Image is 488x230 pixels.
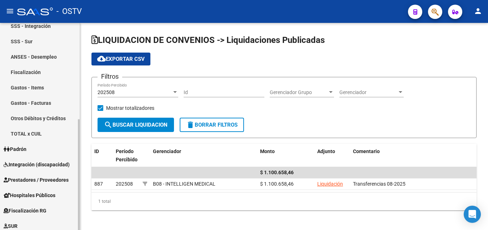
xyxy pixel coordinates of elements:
[339,89,397,96] span: Gerenciador
[6,7,14,15] mat-icon: menu
[153,181,215,187] span: B08 - INTELLIGEN MEDICAL
[104,121,113,129] mat-icon: search
[270,89,328,96] span: Gerenciador Grupo
[98,118,174,132] button: Buscar Liquidacion
[97,54,106,63] mat-icon: cloud_download
[353,148,380,154] span: Comentario
[4,207,46,215] span: Fiscalización RG
[260,148,275,154] span: Monto
[56,4,82,19] span: - OSTV
[4,161,70,168] span: Integración (discapacidad)
[116,181,133,187] span: 202508
[350,144,477,175] datatable-header-cell: Comentario
[94,148,99,154] span: ID
[260,170,294,175] span: $ 1.100.658,46
[150,144,257,175] datatable-header-cell: Gerenciador
[186,122,238,128] span: Borrar Filtros
[317,181,343,187] a: Liquidación
[4,176,69,184] span: Prestadores / Proveedores
[94,181,103,187] span: 887
[260,180,312,188] div: $ 1.100.658,46
[98,89,115,95] span: 202508
[113,144,140,175] datatable-header-cell: Período Percibido
[180,118,244,132] button: Borrar Filtros
[116,148,138,162] span: Período Percibido
[153,148,181,154] span: Gerenciador
[97,56,145,62] span: Exportar CSV
[91,35,325,45] span: LIQUIDACION DE CONVENIOS -> Liquidaciones Publicadas
[464,206,481,223] div: Open Intercom Messenger
[257,144,314,175] datatable-header-cell: Monto
[186,121,195,129] mat-icon: delete
[4,145,26,153] span: Padrón
[91,53,150,65] button: Exportar CSV
[91,144,113,175] datatable-header-cell: ID
[91,192,477,210] div: 1 total
[314,144,350,175] datatable-header-cell: Adjunto
[353,181,405,187] span: Transferencias 08-2025
[104,122,168,128] span: Buscar Liquidacion
[317,148,335,154] span: Adjunto
[4,191,55,199] span: Hospitales Públicos
[474,7,482,15] mat-icon: person
[98,72,122,82] h3: Filtros
[4,222,18,230] span: SUR
[106,104,154,112] span: Mostrar totalizadores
